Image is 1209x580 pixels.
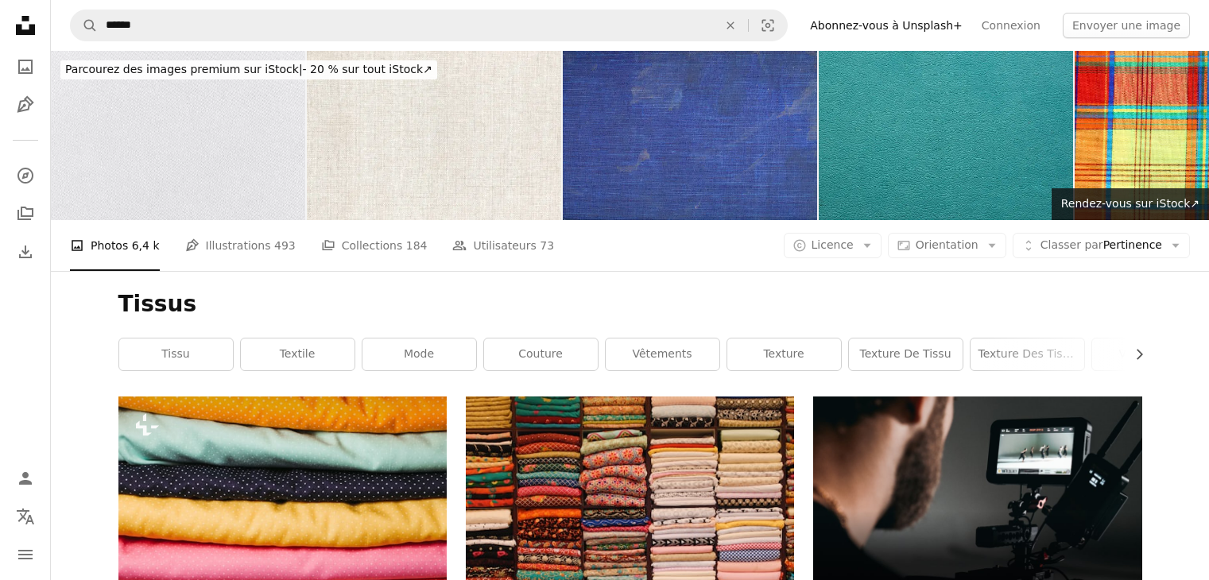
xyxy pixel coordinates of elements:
button: Classer parPertinence [1013,233,1190,258]
a: vêtements [1092,338,1206,370]
a: Historique de téléchargement [10,236,41,268]
span: - 20 % sur tout iStock ↗ [65,63,432,75]
span: Orientation [916,238,978,251]
a: texture des tissus [971,338,1084,370]
a: Parcourez des images premium sur iStock|- 20 % sur tout iStock↗ [51,51,447,89]
a: mode [362,338,476,370]
a: tissu [119,338,233,370]
form: Rechercher des visuels sur tout le site [70,10,788,41]
button: Orientation [888,233,1006,258]
a: Photos [10,51,41,83]
a: Illustrations [10,89,41,121]
button: Licence [784,233,882,258]
img: Texture de fond de toile bleue tachée éraflée [563,51,817,220]
span: Classer par [1040,238,1103,251]
a: Connexion [972,13,1050,38]
a: texture de tissu [849,338,963,370]
button: Langue [10,501,41,532]
a: Rendez-vous sur iStock↗ [1052,188,1209,220]
button: faire défiler la liste vers la droite [1125,338,1142,370]
a: Connexion / S’inscrire [10,462,41,494]
span: Licence [812,238,854,251]
button: Menu [10,539,41,570]
a: Collections [10,198,41,230]
img: Fond de texture de tissu de lin naturel [307,51,561,220]
button: Recherche de visuels [749,10,787,41]
span: Pertinence [1040,238,1162,253]
img: Fond en cuir vert avec espace de copie [819,51,1073,220]
a: Illustrations 493 [185,220,296,271]
span: 184 [406,237,428,254]
a: couture [484,338,598,370]
span: Rendez-vous sur iStock ↗ [1061,197,1199,210]
a: une pile de tissus de différentes couleurs assis les uns sur les autres [118,502,447,516]
img: White fabric texture [51,51,305,220]
button: Effacer [713,10,748,41]
button: Envoyer une image [1063,13,1190,38]
button: Rechercher sur Unsplash [71,10,98,41]
a: textile [241,338,355,370]
a: texture [727,338,841,370]
h1: Tissus [118,290,1142,319]
a: Explorer [10,160,41,191]
span: Parcourez des images premium sur iStock | [65,63,303,75]
a: Utilisateurs 73 [452,220,554,271]
a: Abonnez-vous à Unsplash+ [800,13,972,38]
span: 493 [274,237,296,254]
a: Collections 184 [321,220,428,271]
span: 73 [540,237,554,254]
a: Vêtements [606,338,719,370]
